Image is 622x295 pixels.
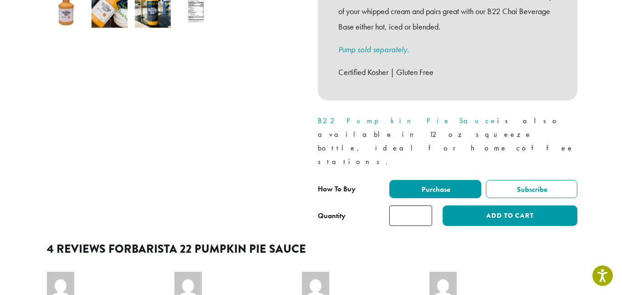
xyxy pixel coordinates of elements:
span: Subscribe [515,185,547,194]
a: Pump sold separately. [338,44,409,55]
p: Certified Kosher | Gluten Free [338,65,557,80]
button: Add to cart [443,205,577,226]
input: Product quantity [389,205,432,226]
div: Quantity [318,210,346,221]
span: Barista 22 Pumpkin Pie Sauce [132,240,306,257]
p: is also available in 12 oz squeeze bottle, ideal for home coffee stations. [318,114,577,169]
span: How To Buy [318,184,356,194]
span: Purchase [420,185,450,194]
a: B22 Pumpkin Pie Sauce [318,116,497,125]
h2: 4 reviews for [47,242,575,256]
